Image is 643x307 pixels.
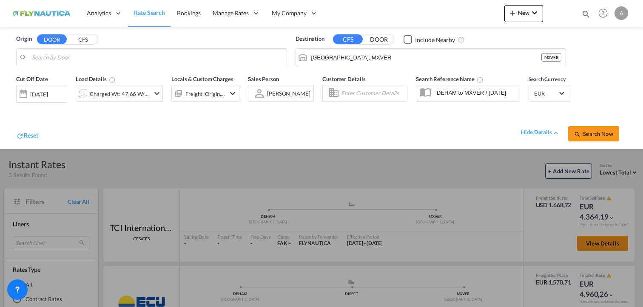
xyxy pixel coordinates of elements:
[16,132,24,140] md-icon: icon-refresh
[16,131,38,141] div: icon-refreshReset
[177,9,201,17] span: Bookings
[134,9,165,16] span: Rate Search
[16,35,31,43] span: Origin
[228,88,238,99] md-icon: icon-chevron-down
[109,76,116,83] md-icon: Chargeable Weight
[533,87,566,99] md-select: Select Currency: € EUREuro
[508,8,518,18] md-icon: icon-plus 400-fg
[171,85,239,102] div: Freight Origin Destinationicon-chevron-down
[529,8,540,18] md-icon: icon-chevron-down
[615,6,628,20] div: A
[76,85,163,102] div: Charged Wt: 47,66 W/Micon-chevron-down
[581,9,591,19] md-icon: icon-magnify
[16,85,67,103] div: [DATE]
[581,9,591,22] div: icon-magnify
[24,132,38,139] span: Reset
[37,34,67,44] button: DOOR
[508,9,540,16] span: New
[311,51,541,64] input: Search by Port
[90,88,150,100] div: Charged Wt: 47,66 W/M
[534,90,558,97] span: EUR
[32,51,282,64] input: Search by Door
[596,6,610,20] span: Help
[477,76,484,83] md-icon: Your search will be saved by the below given name
[296,49,566,66] md-input-container: Veracruz, MXVER
[17,49,287,66] md-input-container: Hamburg, DEHAM
[213,9,249,17] span: Manage Rates
[574,130,613,137] span: icon-magnifySearch Now
[416,76,484,82] span: Search Reference Name
[504,5,543,22] button: icon-plus 400-fgNewicon-chevron-down
[458,36,465,43] md-icon: Unchecked: Ignores neighbouring ports when fetching rates.Checked : Includes neighbouring ports w...
[30,90,48,98] div: [DATE]
[16,101,23,113] md-datepicker: Select
[541,53,562,62] div: MXVER
[13,4,70,23] img: dbeec6a0202a11f0ab01a7e422f9ff92.png
[16,76,48,82] span: Cut Off Date
[68,35,98,45] button: CFS
[341,87,404,100] input: Enter Customer Details
[521,128,560,137] div: hide detailsicon-chevron-up
[574,131,581,138] md-icon: icon-magnify
[404,35,455,44] md-checkbox: Checkbox No Ink
[415,36,455,44] div: Include Nearby
[87,9,111,17] span: Analytics
[152,88,162,99] md-icon: icon-chevron-down
[322,76,365,82] span: Customer Details
[432,86,520,99] input: Search Reference Name
[364,35,394,45] button: DOOR
[568,126,619,141] button: icon-magnifySearch Now
[552,129,560,137] md-icon: icon-chevron-up
[529,76,566,82] span: Search Currency
[266,87,311,99] md-select: Sales Person: Alina Iskaev
[333,34,363,44] button: CFS
[185,88,225,100] div: Freight Origin Destination
[272,9,307,17] span: My Company
[171,76,233,82] span: Locals & Custom Charges
[596,6,615,21] div: Help
[267,90,310,97] div: [PERSON_NAME]
[296,35,324,43] span: Destination
[76,76,116,82] span: Load Details
[248,76,279,82] span: Sales Person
